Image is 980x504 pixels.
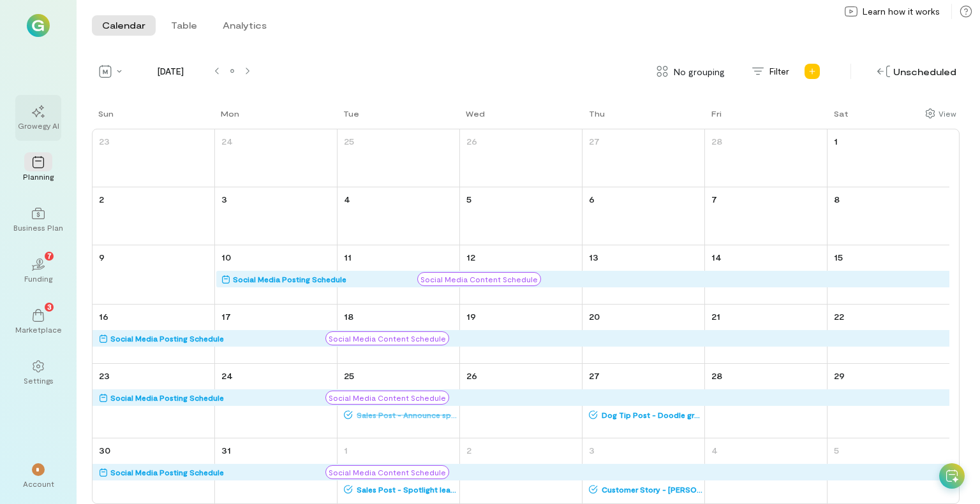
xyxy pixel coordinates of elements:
div: Social Media Content Schedule [325,331,449,345]
a: March 15, 2025 [831,248,845,266]
a: February 25, 2025 [341,132,357,150]
div: Social Media Posting Schedule [110,332,323,345]
a: March 30, 2025 [96,441,113,459]
td: February 23, 2025 [93,129,215,187]
div: Business Plan [13,222,63,233]
a: March 6, 2025 [586,190,597,208]
div: Social Media Content Schedule [325,391,449,405]
td: March 26, 2025 [460,364,583,438]
td: March 19, 2025 [460,305,583,364]
div: Social Media Content Schedule [325,465,449,479]
a: March 9, 2025 [96,248,107,266]
a: March 4, 2025 [341,190,353,208]
span: [DATE] [131,65,209,78]
a: March 27, 2025 [586,366,602,385]
td: February 26, 2025 [460,129,583,187]
div: Thu [589,108,605,119]
a: Tuesday [337,107,362,129]
div: Fri [711,108,722,119]
a: March 23, 2025 [96,366,112,385]
div: Wed [466,108,485,119]
td: March 24, 2025 [215,364,338,438]
td: March 3, 2025 [215,187,338,245]
td: March 11, 2025 [338,245,460,305]
div: Tue [343,108,359,119]
div: Social Media Content Schedule [417,272,541,286]
td: March 28, 2025 [704,364,827,438]
td: March 14, 2025 [704,245,827,305]
a: Growegy AI [15,95,61,141]
a: April 1, 2025 [341,441,350,459]
a: March 20, 2025 [586,307,602,326]
a: March 21, 2025 [709,307,723,326]
td: March 18, 2025 [338,305,460,364]
a: March 24, 2025 [219,366,235,385]
div: Account [23,479,54,489]
a: February 28, 2025 [709,132,725,150]
a: March 11, 2025 [341,248,354,266]
a: March 28, 2025 [709,366,725,385]
td: March 10, 2025 [215,245,338,305]
div: Mon [221,108,239,119]
a: March 25, 2025 [341,366,357,385]
div: Social Media Posting Schedule [110,391,323,404]
a: April 2, 2025 [464,441,474,459]
a: Sunday [92,107,116,129]
a: March 29, 2025 [831,366,847,385]
span: 7 [47,250,52,261]
a: February 23, 2025 [96,132,112,150]
td: March 27, 2025 [582,364,704,438]
a: Saturday [828,107,851,129]
button: Analytics [212,15,277,36]
a: April 4, 2025 [709,441,720,459]
a: March 2, 2025 [96,190,107,208]
a: March 17, 2025 [219,307,234,326]
td: February 28, 2025 [704,129,827,187]
td: February 27, 2025 [582,129,704,187]
div: Planning [23,171,54,182]
a: Settings [15,350,61,396]
a: March 1, 2025 [831,132,840,150]
td: March 21, 2025 [704,305,827,364]
a: Planning [15,146,61,192]
td: March 12, 2025 [460,245,583,305]
a: March 13, 2025 [586,248,601,266]
a: March 7, 2025 [709,190,720,208]
td: March 20, 2025 [582,305,704,364]
td: March 7, 2025 [704,187,827,245]
a: March 19, 2025 [464,307,479,326]
a: February 27, 2025 [586,132,602,150]
a: Funding [15,248,61,294]
span: Learn how it works [863,5,940,18]
div: Sat [834,108,849,119]
td: March 22, 2025 [827,305,949,364]
a: March 16, 2025 [96,307,111,326]
span: Customer Story - [PERSON_NAME] [598,484,703,494]
td: March 23, 2025 [93,364,215,438]
span: No grouping [674,65,725,78]
a: March 18, 2025 [341,307,356,326]
span: Dog Tip Post - Doodle grooming [598,410,703,420]
a: Friday [705,107,724,129]
div: Settings [24,375,54,385]
div: Funding [24,273,52,284]
a: Thursday [583,107,607,129]
a: February 24, 2025 [219,132,235,150]
td: March 2, 2025 [93,187,215,245]
div: Unscheduled [874,62,960,82]
a: March 10, 2025 [219,248,234,266]
td: March 5, 2025 [460,187,583,245]
td: March 1, 2025 [827,129,949,187]
td: March 15, 2025 [827,245,949,305]
button: Calendar [92,15,156,36]
div: View [939,108,956,119]
a: April 5, 2025 [831,441,842,459]
td: March 29, 2025 [827,364,949,438]
a: March 26, 2025 [464,366,480,385]
td: March 16, 2025 [93,305,215,364]
td: February 25, 2025 [338,129,460,187]
td: March 13, 2025 [582,245,704,305]
div: Add new [802,61,822,82]
div: Sun [98,108,114,119]
span: Filter [769,65,789,78]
